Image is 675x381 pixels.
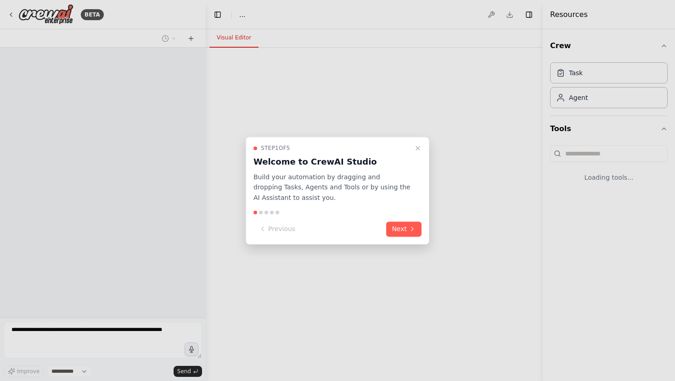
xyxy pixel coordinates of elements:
[261,144,290,152] span: Step 1 of 5
[412,143,423,154] button: Close walkthrough
[253,221,301,237] button: Previous
[386,221,422,237] button: Next
[211,8,224,21] button: Hide left sidebar
[253,155,411,168] h3: Welcome to CrewAI Studio
[253,172,411,203] p: Build your automation by dragging and dropping Tasks, Agents and Tools or by using the AI Assista...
